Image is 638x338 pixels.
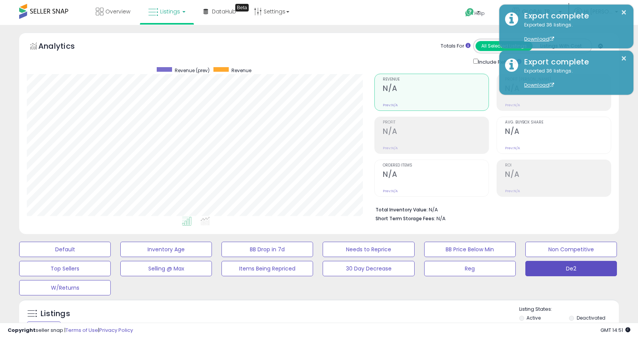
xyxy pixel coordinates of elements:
button: Non Competitive [525,242,617,257]
small: Prev: N/A [505,146,520,150]
div: Exported 36 listings. [518,68,628,89]
h2: N/A [383,127,489,137]
div: Export complete [518,56,628,68]
div: Exported 36 listings. [518,21,628,43]
small: Prev: N/A [383,189,398,193]
p: Listing States: [519,306,619,313]
a: Help [459,2,500,25]
button: W/Returns [19,280,111,295]
button: BB Price Below Min [424,242,516,257]
label: Deactivated [577,315,605,321]
span: Profit [383,120,489,125]
a: Download [524,82,554,88]
span: N/A [436,215,446,222]
button: Default [19,242,111,257]
span: ROI [505,163,611,168]
strong: Copyright [8,326,36,334]
i: Get Help [465,8,474,17]
small: Prev: N/A [505,189,520,193]
li: N/A [376,204,605,214]
span: Revenue [383,77,489,82]
div: Export complete [518,10,628,21]
div: Clear All Filters [27,322,61,329]
span: Revenue (prev) [175,67,210,74]
span: Avg. Buybox Share [505,120,611,125]
h2: N/A [383,170,489,180]
span: DataHub [212,8,236,15]
h2: N/A [383,84,489,94]
label: Active [526,315,541,321]
small: Prev: N/A [383,103,398,107]
h2: N/A [505,170,611,180]
button: × [621,54,627,63]
span: Revenue [231,67,251,74]
small: Prev: N/A [505,103,520,107]
div: seller snap | | [8,327,133,334]
button: Needs to Reprice [323,242,414,257]
span: Ordered Items [383,163,489,168]
button: Top Sellers [19,261,111,276]
h5: Analytics [38,41,90,53]
div: Include Returns [467,57,531,66]
h2: N/A [505,127,611,137]
button: BB Drop in 7d [221,242,313,257]
a: Download [524,36,554,42]
small: Prev: N/A [383,146,398,150]
span: 2025-10-6 14:51 GMT [600,326,630,334]
button: Inventory Age [120,242,212,257]
b: Total Inventory Value: [376,206,428,213]
button: × [621,8,627,17]
div: Totals For [441,43,471,50]
button: Items Being Repriced [221,261,313,276]
b: Short Term Storage Fees: [376,215,435,222]
span: Help [474,10,485,16]
a: Terms of Use [66,326,98,334]
a: Privacy Policy [99,326,133,334]
div: Tooltip anchor [235,4,249,12]
span: Overview [105,8,130,15]
button: De2 [525,261,617,276]
button: Selling @ Max [120,261,212,276]
button: All Selected Listings [476,41,533,51]
button: 30 Day Decrease [323,261,414,276]
span: Listings [160,8,180,15]
button: Reg [424,261,516,276]
h5: Listings [41,308,70,319]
